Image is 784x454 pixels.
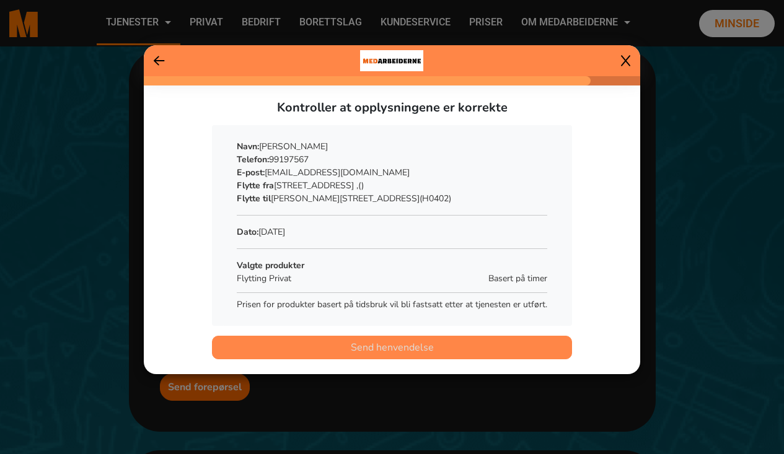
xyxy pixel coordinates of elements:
[237,141,259,152] b: Navn:
[351,340,434,355] span: Send henvendelse
[488,272,547,285] span: Basert på timer
[237,272,418,285] p: Flytting Privat
[212,336,572,359] button: Send henvendelse
[237,154,269,165] b: Telefon:
[237,193,271,204] b: Flytte til
[237,225,547,238] p: [DATE]
[237,140,547,153] p: [PERSON_NAME]
[237,180,274,191] b: Flytte fra
[277,99,508,116] span: Kontroller at opplysningene er korrekte
[237,179,547,192] p: [STREET_ADDRESS] ,
[237,167,265,178] b: E-post:
[420,193,451,204] span: (H0402)
[237,226,258,238] b: Dato:
[360,45,423,76] img: bacdd172-0455-430b-bf8f-cf411a8648e0
[237,153,547,166] p: 99197567
[237,166,547,179] p: [EMAIL_ADDRESS][DOMAIN_NAME]
[237,260,304,271] b: Valgte produkter
[358,180,364,191] span: ()
[237,298,547,311] p: Prisen for produkter basert på tidsbruk vil bli fastsatt etter at tjenesten er utført.
[237,192,547,205] p: [PERSON_NAME][STREET_ADDRESS]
